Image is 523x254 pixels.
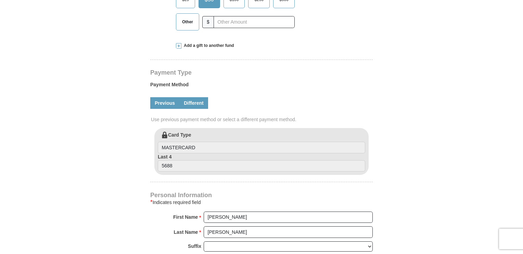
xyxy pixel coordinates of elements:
label: Payment Method [150,81,373,91]
strong: Last Name [174,227,198,237]
span: Use previous payment method or select a different payment method. [151,116,373,123]
input: Other Amount [214,16,295,28]
span: Add a gift to another fund [181,43,234,49]
span: Other [179,17,196,27]
strong: First Name [173,212,198,222]
input: Last 4 [158,160,365,172]
div: Indicates required field [150,198,373,206]
label: Card Type [158,131,365,153]
span: $ [202,16,214,28]
label: Last 4 [158,153,365,172]
h4: Payment Type [150,70,373,75]
a: Previous [150,97,179,109]
a: Different [179,97,208,109]
input: Card Type [158,142,365,153]
strong: Suffix [188,241,201,251]
h4: Personal Information [150,192,373,198]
